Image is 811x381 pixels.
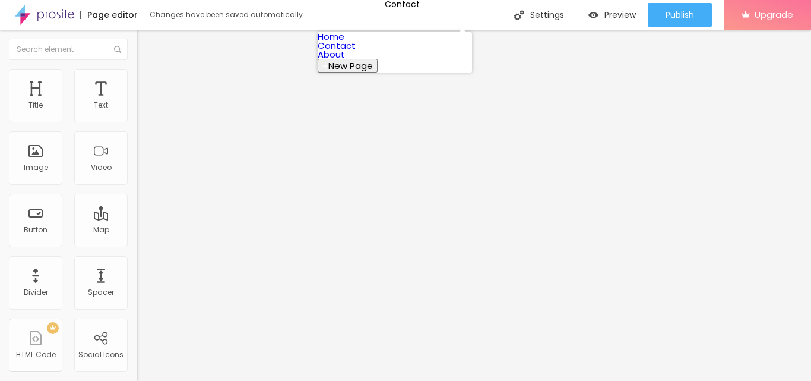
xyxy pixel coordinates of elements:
[24,226,47,234] div: Button
[91,163,112,172] div: Video
[318,59,378,73] button: New Page
[648,3,712,27] button: Publish
[24,288,48,297] div: Divider
[150,11,303,18] div: Changes have been saved automatically
[94,101,108,109] div: Text
[80,11,138,19] div: Page editor
[604,10,636,20] span: Preview
[318,30,344,43] a: Home
[28,101,43,109] div: Title
[514,10,524,20] img: Icone
[78,351,123,359] div: Social Icons
[666,10,694,20] span: Publish
[328,59,373,72] span: New Page
[24,163,48,172] div: Image
[93,226,109,234] div: Map
[16,351,56,359] div: HTML Code
[114,46,121,53] img: Icone
[588,10,598,20] img: view-1.svg
[318,48,345,61] a: About
[88,288,114,297] div: Spacer
[9,39,128,60] input: Search element
[137,30,811,381] iframe: Editor
[576,3,648,27] button: Preview
[318,39,356,52] a: Contact
[755,10,793,20] span: Upgrade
